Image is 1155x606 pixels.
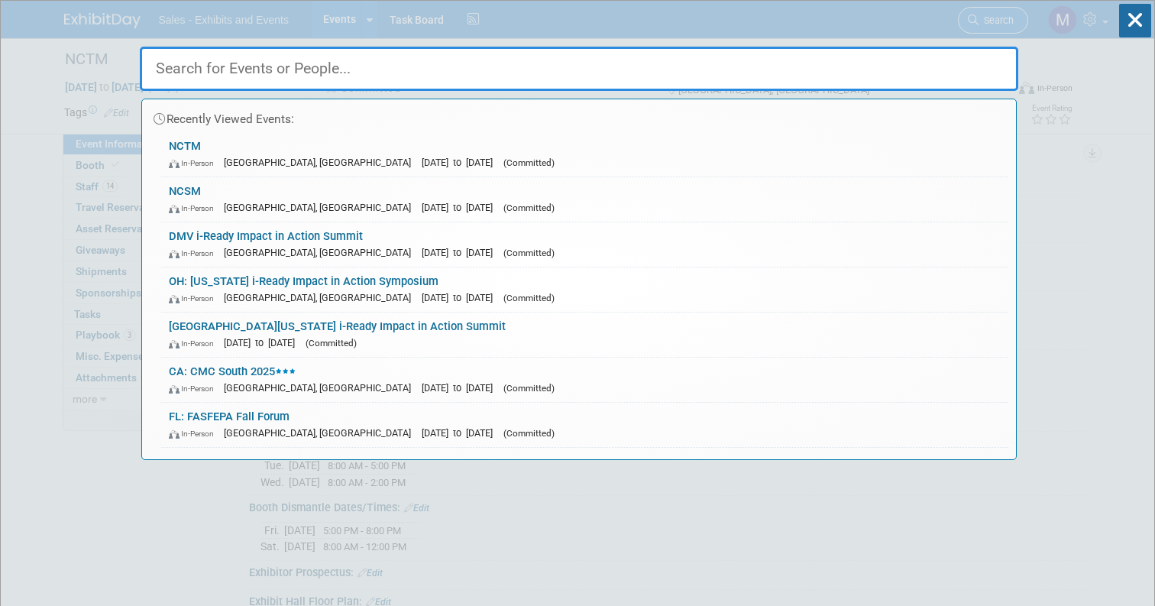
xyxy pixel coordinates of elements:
[422,202,500,213] span: [DATE] to [DATE]
[422,292,500,303] span: [DATE] to [DATE]
[224,202,419,213] span: [GEOGRAPHIC_DATA], [GEOGRAPHIC_DATA]
[422,157,500,168] span: [DATE] to [DATE]
[169,384,221,394] span: In-Person
[161,358,1008,402] a: CA: CMC South 2025 In-Person [GEOGRAPHIC_DATA], [GEOGRAPHIC_DATA] [DATE] to [DATE] (Committed)
[422,382,500,394] span: [DATE] to [DATE]
[422,427,500,439] span: [DATE] to [DATE]
[169,293,221,303] span: In-Person
[503,428,555,439] span: (Committed)
[169,158,221,168] span: In-Person
[140,47,1018,91] input: Search for Events or People...
[161,403,1008,447] a: FL: FASFEPA Fall Forum In-Person [GEOGRAPHIC_DATA], [GEOGRAPHIC_DATA] [DATE] to [DATE] (Committed)
[306,338,357,348] span: (Committed)
[161,267,1008,312] a: OH: [US_STATE] i-Ready Impact in Action Symposium In-Person [GEOGRAPHIC_DATA], [GEOGRAPHIC_DATA] ...
[161,222,1008,267] a: DMV i-Ready Impact in Action Summit In-Person [GEOGRAPHIC_DATA], [GEOGRAPHIC_DATA] [DATE] to [DAT...
[150,99,1008,132] div: Recently Viewed Events:
[224,337,302,348] span: [DATE] to [DATE]
[224,157,419,168] span: [GEOGRAPHIC_DATA], [GEOGRAPHIC_DATA]
[503,203,555,213] span: (Committed)
[169,429,221,439] span: In-Person
[224,292,419,303] span: [GEOGRAPHIC_DATA], [GEOGRAPHIC_DATA]
[503,248,555,258] span: (Committed)
[169,248,221,258] span: In-Person
[169,203,221,213] span: In-Person
[422,247,500,258] span: [DATE] to [DATE]
[224,382,419,394] span: [GEOGRAPHIC_DATA], [GEOGRAPHIC_DATA]
[161,177,1008,222] a: NCSM In-Person [GEOGRAPHIC_DATA], [GEOGRAPHIC_DATA] [DATE] to [DATE] (Committed)
[224,427,419,439] span: [GEOGRAPHIC_DATA], [GEOGRAPHIC_DATA]
[161,132,1008,177] a: NCTM In-Person [GEOGRAPHIC_DATA], [GEOGRAPHIC_DATA] [DATE] to [DATE] (Committed)
[169,339,221,348] span: In-Person
[503,157,555,168] span: (Committed)
[503,293,555,303] span: (Committed)
[224,247,419,258] span: [GEOGRAPHIC_DATA], [GEOGRAPHIC_DATA]
[503,383,555,394] span: (Committed)
[161,313,1008,357] a: [GEOGRAPHIC_DATA][US_STATE] i-Ready Impact in Action Summit In-Person [DATE] to [DATE] (Committed)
